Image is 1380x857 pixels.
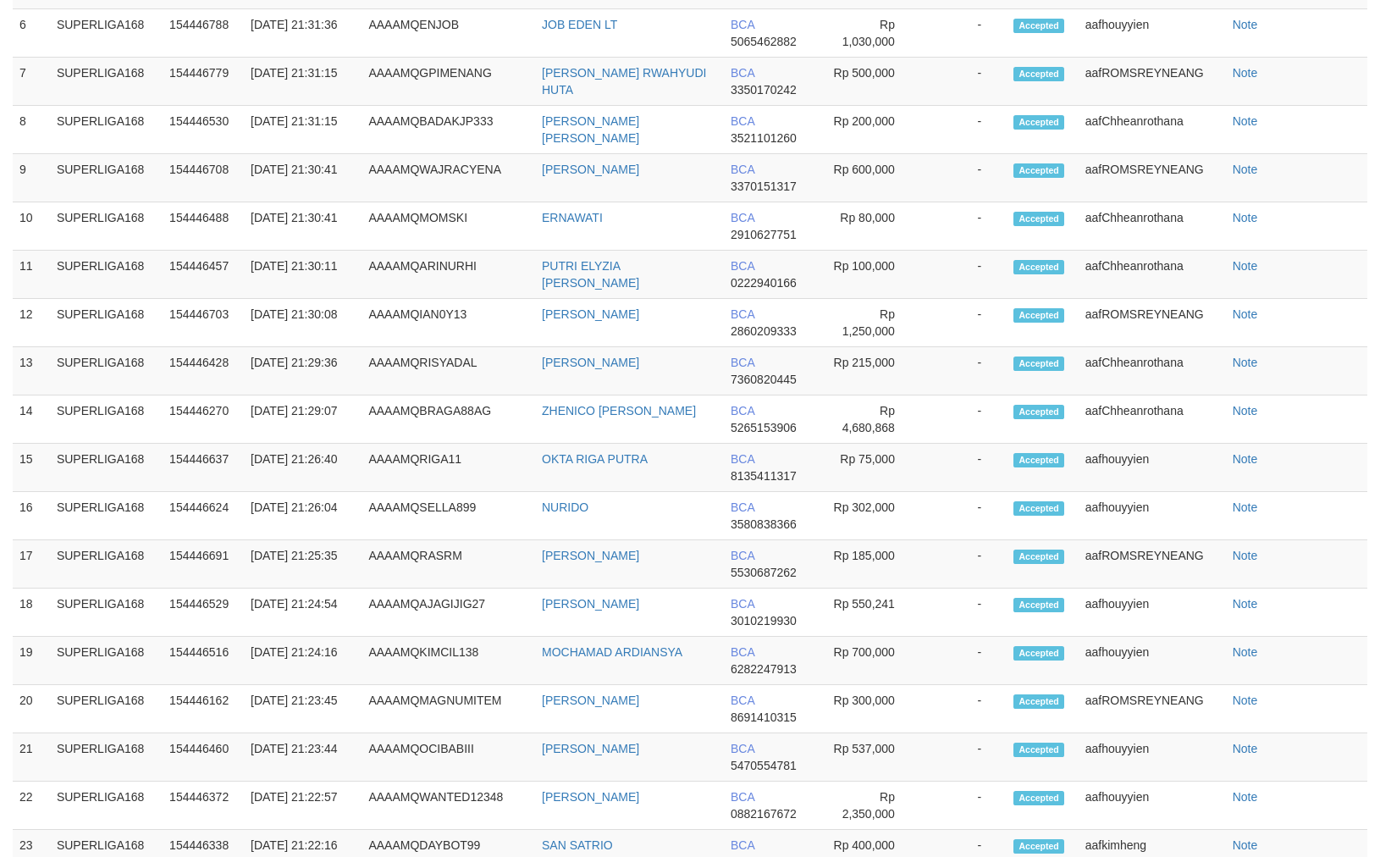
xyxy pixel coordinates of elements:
[163,106,244,154] td: 154446530
[818,540,919,589] td: Rp 185,000
[818,58,919,106] td: Rp 500,000
[244,202,362,251] td: [DATE] 21:30:41
[920,202,1007,251] td: -
[920,589,1007,637] td: -
[1013,839,1064,854] span: Accepted
[731,83,797,97] span: 3350170242
[920,58,1007,106] td: -
[731,324,797,338] span: 2860209333
[731,838,754,852] span: BCA
[1233,645,1258,659] a: Note
[542,163,639,176] a: [PERSON_NAME]
[244,444,362,492] td: [DATE] 21:26:40
[50,637,163,685] td: SUPERLIGA168
[731,276,797,290] span: 0222940166
[1079,540,1226,589] td: aafROMSREYNEANG
[50,299,163,347] td: SUPERLIGA168
[163,589,244,637] td: 154446529
[731,421,797,434] span: 5265153906
[731,694,754,707] span: BCA
[163,58,244,106] td: 154446779
[1079,347,1226,395] td: aafChheanrothana
[362,58,535,106] td: AAAAMQGPIMENANG
[818,782,919,830] td: Rp 2,350,000
[13,154,50,202] td: 9
[542,790,639,804] a: [PERSON_NAME]
[731,645,754,659] span: BCA
[362,395,535,444] td: AAAAMQBRAGA88AG
[1233,838,1258,852] a: Note
[1013,163,1064,178] span: Accepted
[1233,114,1258,128] a: Note
[1079,299,1226,347] td: aafROMSREYNEANG
[50,202,163,251] td: SUPERLIGA168
[362,782,535,830] td: AAAAMQWANTED12348
[362,444,535,492] td: AAAAMQRIGA11
[362,9,535,58] td: AAAAMQENJOB
[542,66,706,97] a: [PERSON_NAME] RWAHYUDI HUTA
[542,694,639,707] a: [PERSON_NAME]
[362,637,535,685] td: AAAAMQKIMCIL138
[1013,598,1064,612] span: Accepted
[731,404,754,417] span: BCA
[818,251,919,299] td: Rp 100,000
[542,259,639,290] a: PUTRI ELYZIA [PERSON_NAME]
[13,637,50,685] td: 19
[244,58,362,106] td: [DATE] 21:31:15
[1013,550,1064,564] span: Accepted
[920,347,1007,395] td: -
[1079,444,1226,492] td: aafhouyyien
[818,395,919,444] td: Rp 4,680,868
[244,733,362,782] td: [DATE] 21:23:44
[1233,694,1258,707] a: Note
[920,395,1007,444] td: -
[50,492,163,540] td: SUPERLIGA168
[542,211,603,224] a: ERNAWATI
[731,614,797,628] span: 3010219930
[920,154,1007,202] td: -
[542,500,588,514] a: NURIDO
[542,307,639,321] a: [PERSON_NAME]
[920,492,1007,540] td: -
[362,540,535,589] td: AAAAMQRASRM
[1013,453,1064,467] span: Accepted
[13,733,50,782] td: 21
[244,347,362,395] td: [DATE] 21:29:36
[1079,685,1226,733] td: aafROMSREYNEANG
[362,251,535,299] td: AAAAMQARINURHI
[731,597,754,611] span: BCA
[920,444,1007,492] td: -
[920,106,1007,154] td: -
[50,685,163,733] td: SUPERLIGA168
[163,154,244,202] td: 154446708
[13,444,50,492] td: 15
[818,637,919,685] td: Rp 700,000
[1233,742,1258,755] a: Note
[818,299,919,347] td: Rp 1,250,000
[50,782,163,830] td: SUPERLIGA168
[542,645,682,659] a: MOCHAMAD ARDIANSYA
[1013,694,1064,709] span: Accepted
[163,9,244,58] td: 154446788
[542,742,639,755] a: [PERSON_NAME]
[13,202,50,251] td: 10
[163,444,244,492] td: 154446637
[1013,260,1064,274] span: Accepted
[163,540,244,589] td: 154446691
[731,18,754,31] span: BCA
[542,838,613,852] a: SAN SATRIO
[731,500,754,514] span: BCA
[362,202,535,251] td: AAAAMQMOMSKI
[920,733,1007,782] td: -
[1079,492,1226,540] td: aafhouyyien
[13,347,50,395] td: 13
[731,452,754,466] span: BCA
[244,9,362,58] td: [DATE] 21:31:36
[1233,211,1258,224] a: Note
[731,790,754,804] span: BCA
[920,782,1007,830] td: -
[50,444,163,492] td: SUPERLIGA168
[13,395,50,444] td: 14
[1013,115,1064,130] span: Accepted
[1079,782,1226,830] td: aafhouyyien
